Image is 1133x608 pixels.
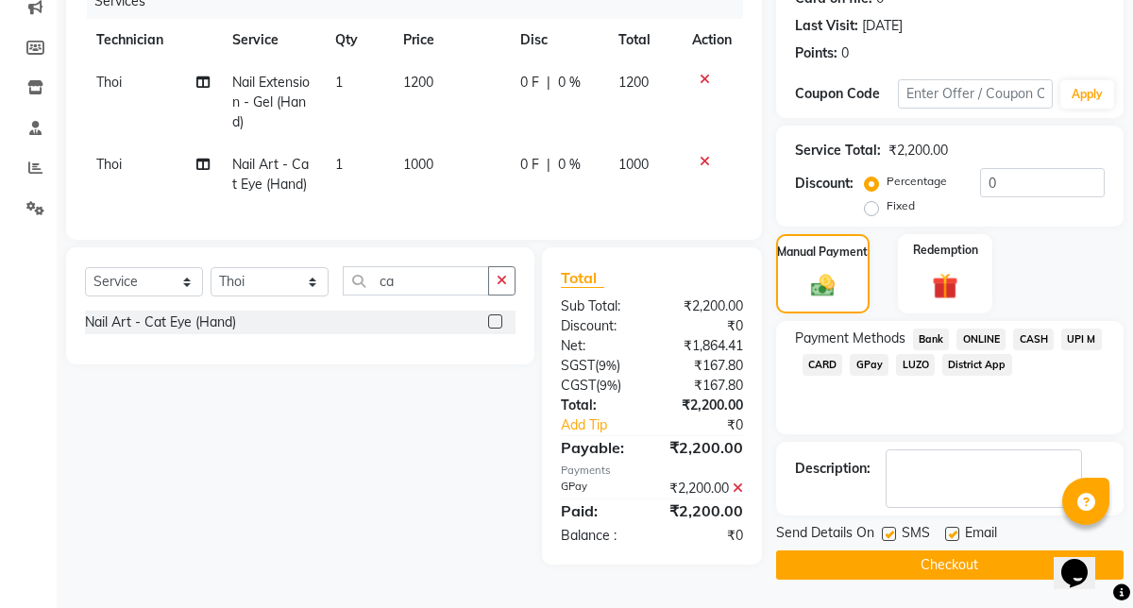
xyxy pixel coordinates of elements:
th: Total [607,19,681,61]
span: GPay [850,354,888,376]
span: Payment Methods [795,329,905,348]
th: Service [221,19,324,61]
div: Description: [795,459,871,479]
div: ₹167.80 [651,376,756,396]
iframe: chat widget [1054,532,1114,589]
div: [DATE] [862,16,903,36]
span: 0 % [558,73,581,93]
div: ₹2,200.00 [651,436,756,459]
img: _gift.svg [924,270,967,302]
button: Apply [1060,80,1114,109]
span: Thoi [96,74,122,91]
th: Action [681,19,743,61]
span: 1 [335,156,343,173]
span: 9% [600,378,617,393]
div: ₹2,200.00 [651,396,756,415]
th: Disc [509,19,607,61]
div: Total: [547,396,651,415]
span: 0 % [558,155,581,175]
span: | [547,155,550,175]
th: Technician [85,19,221,61]
div: ₹0 [669,415,757,435]
span: 1200 [403,74,433,91]
label: Percentage [887,173,947,190]
div: Paid: [547,499,651,522]
div: Payable: [547,436,651,459]
div: ₹0 [651,526,756,546]
span: CGST [561,377,596,394]
img: _cash.svg [803,272,843,300]
div: Sub Total: [547,296,651,316]
span: SGST [561,357,595,374]
input: Search or Scan [343,266,489,296]
div: Service Total: [795,141,881,160]
div: Balance : [547,526,651,546]
div: ₹2,200.00 [651,479,756,498]
th: Price [392,19,509,61]
div: ( ) [547,376,651,396]
div: ₹1,864.41 [651,336,756,356]
span: 1 [335,74,343,91]
label: Fixed [887,197,915,214]
div: ₹2,200.00 [888,141,948,160]
div: Net: [547,336,651,356]
span: Total [561,268,604,288]
div: Coupon Code [795,84,898,104]
div: 0 [841,43,849,63]
span: Send Details On [776,523,874,547]
span: ONLINE [956,329,1006,350]
span: Nail Art - Cat Eye (Hand) [232,156,309,193]
div: GPay [547,479,651,498]
div: Points: [795,43,837,63]
div: ( ) [547,356,651,376]
div: Last Visit: [795,16,858,36]
span: 1000 [403,156,433,173]
span: Email [965,523,997,547]
div: ₹167.80 [651,356,756,376]
div: ₹2,200.00 [651,296,756,316]
div: ₹0 [651,316,756,336]
div: Discount: [547,316,651,336]
span: LUZO [896,354,935,376]
span: 0 F [520,73,539,93]
div: Payments [561,463,743,479]
span: | [547,73,550,93]
span: CARD [803,354,843,376]
span: 9% [599,358,617,373]
th: Qty [324,19,392,61]
a: Add Tip [547,415,669,435]
span: 1200 [618,74,649,91]
span: SMS [902,523,930,547]
label: Redemption [913,242,978,259]
span: UPI M [1061,329,1102,350]
span: Bank [913,329,950,350]
span: District App [942,354,1012,376]
span: 0 F [520,155,539,175]
span: CASH [1013,329,1054,350]
button: Checkout [776,550,1124,580]
label: Manual Payment [777,244,868,261]
input: Enter Offer / Coupon Code [898,79,1053,109]
span: Nail Extension - Gel (Hand) [232,74,310,130]
div: Discount: [795,174,854,194]
div: ₹2,200.00 [651,499,756,522]
span: 1000 [618,156,649,173]
span: Thoi [96,156,122,173]
div: Nail Art - Cat Eye (Hand) [85,312,236,332]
